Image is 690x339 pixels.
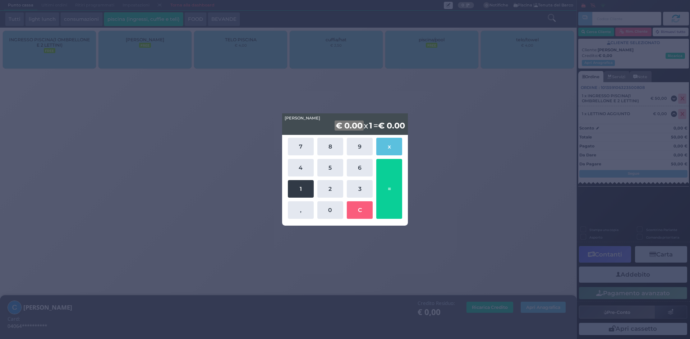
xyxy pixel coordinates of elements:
[347,180,373,198] button: 3
[282,113,408,135] div: x =
[378,121,405,131] b: € 0.00
[317,180,343,198] button: 2
[317,159,343,176] button: 5
[285,115,320,121] span: [PERSON_NAME]
[288,180,314,198] button: 1
[288,159,314,176] button: 4
[288,201,314,219] button: ,
[288,138,314,155] button: 7
[347,201,373,219] button: C
[376,159,402,219] button: =
[347,138,373,155] button: 9
[335,121,364,131] b: € 0.00
[376,138,402,155] button: x
[368,121,373,131] b: 1
[317,201,343,219] button: 0
[317,138,343,155] button: 8
[347,159,373,176] button: 6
